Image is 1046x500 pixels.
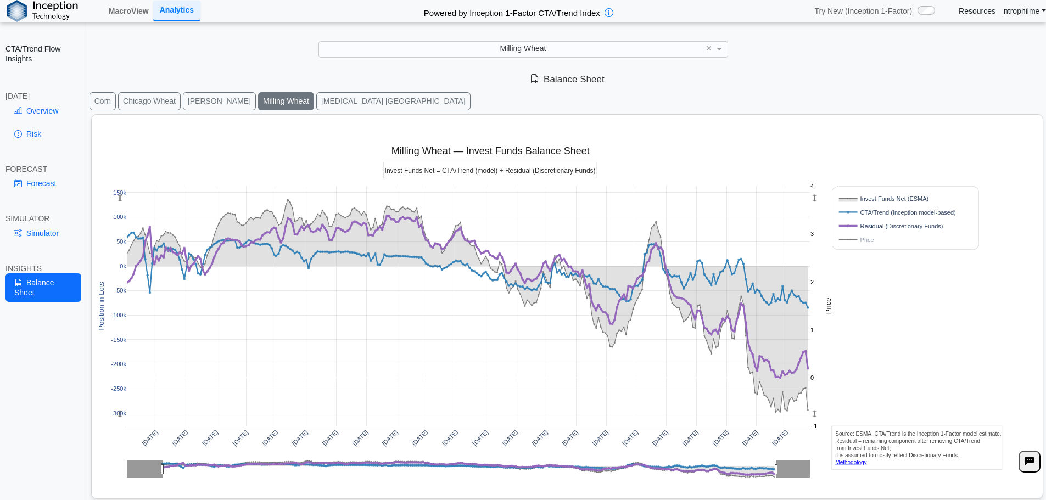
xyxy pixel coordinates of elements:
[258,92,314,110] button: Milling Wheat
[5,174,81,193] a: Forecast
[5,224,81,243] a: Simulator
[5,273,81,302] a: Balance Sheet
[419,3,605,19] h2: Powered by Inception 1-Factor CTA/Trend Index
[836,445,891,451] tspan: from Invest Funds Net;
[530,74,605,85] span: Balance Sheet
[1004,6,1046,16] a: ntrophilme
[153,1,200,21] a: Analytics
[5,125,81,143] a: Risk
[704,42,714,57] span: Clear value
[183,92,256,110] button: [PERSON_NAME]
[814,6,912,16] span: Try New (Inception 1-Factor)
[5,44,81,64] h2: CTA/Trend Flow Insights
[118,92,181,110] button: Chicago Wheat
[5,263,81,273] div: INSIGHTS
[836,452,960,458] tspan: it is assumed to mostly reflect Discretionary Funds.
[706,43,712,53] span: ×
[5,102,81,120] a: Overview
[90,92,116,110] button: Corn
[316,92,471,110] button: [MEDICAL_DATA] [GEOGRAPHIC_DATA]
[836,431,1002,437] tspan: Source: ESMA. CTA/Trend is the Inception 1-Factor model estimate.
[836,438,981,444] tspan: Residual = remaining component after removing CTA/Trend
[5,164,81,174] div: FORECAST
[5,91,81,101] div: [DATE]
[5,214,81,223] div: SIMULATOR
[959,6,995,16] a: Resources
[104,2,153,20] a: MacroView
[836,459,867,465] a: Methodology
[500,44,546,53] span: Milling Wheat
